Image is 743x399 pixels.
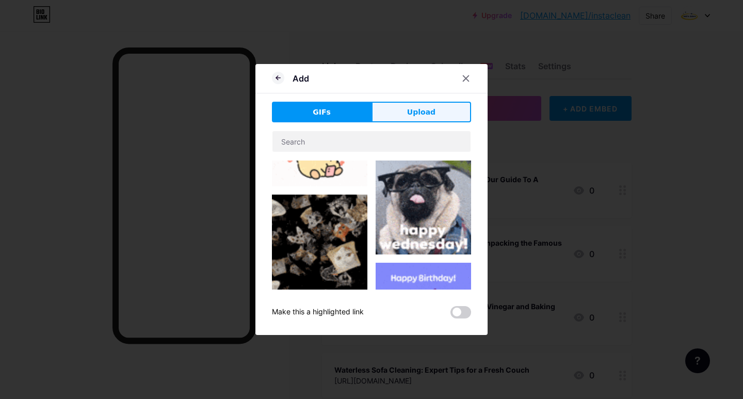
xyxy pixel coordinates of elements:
[407,107,435,118] span: Upload
[272,306,364,318] div: Make this a highlighted link
[272,131,471,152] input: Search
[293,72,309,85] div: Add
[272,195,367,290] img: Gihpy
[376,159,471,254] img: Gihpy
[272,102,372,122] button: GIFs
[376,263,471,358] img: Gihpy
[372,102,471,122] button: Upload
[313,107,331,118] span: GIFs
